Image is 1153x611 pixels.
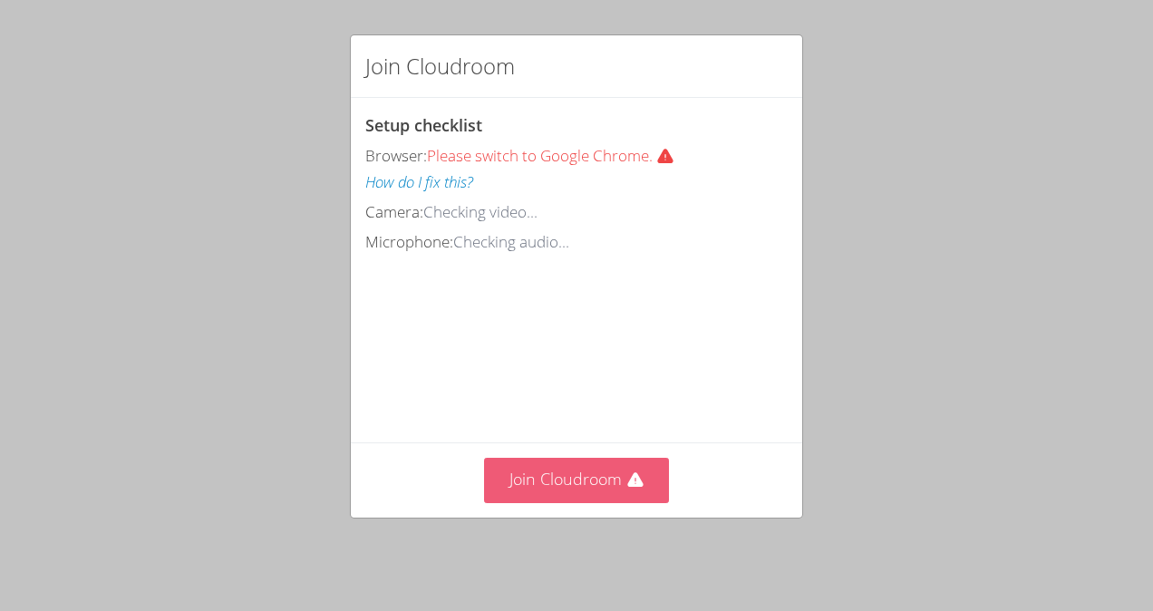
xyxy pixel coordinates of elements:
span: Checking audio... [453,231,569,252]
span: Browser: [365,145,427,166]
span: Microphone: [365,231,453,252]
span: Camera: [365,201,423,222]
h2: Join Cloudroom [365,50,515,82]
span: Checking video... [423,201,538,222]
span: Please switch to Google Chrome. [427,145,682,166]
span: Setup checklist [365,114,482,136]
button: Join Cloudroom [484,458,670,502]
button: How do I fix this? [365,170,473,196]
